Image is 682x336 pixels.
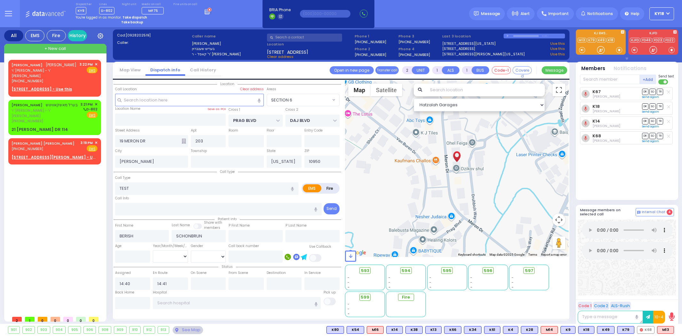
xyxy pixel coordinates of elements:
a: FD46 [641,38,652,43]
span: [STREET_ADDRESS] [267,49,308,54]
div: 903 [38,326,50,333]
a: Send again [642,124,659,128]
span: ר' [PERSON_NAME] - ר' [PERSON_NAME] [12,68,77,78]
div: M14 [541,326,558,334]
strong: Take dispatch [122,15,147,20]
div: K13 [425,326,442,334]
div: K66 [444,326,461,334]
span: [PHONE_NUMBER] [12,146,43,151]
span: Joseph Blumenthal [592,94,620,99]
span: SO [649,103,656,109]
label: Call Type [115,175,130,180]
a: Use this [550,46,565,52]
a: Call History [185,67,221,73]
label: First Name [115,223,133,228]
label: בעריש שענברוין [192,46,265,52]
u: [STREET_ADDRESS][PERSON_NAME] - Use this [12,155,106,160]
span: 4 [667,209,672,215]
div: K61 [484,326,500,334]
label: Dispatcher [76,3,92,6]
button: Members [581,65,605,72]
span: - [470,285,472,290]
label: Caller name [192,34,265,39]
span: BRIA Phone [269,7,291,13]
span: - [512,285,513,290]
span: Berish Schonbrun [592,124,620,128]
div: K80 [326,326,344,334]
label: Apt [191,128,197,133]
span: [0928202519] [126,33,151,38]
div: K49 [597,326,615,334]
a: [STREET_ADDRESS][PERSON_NAME][US_STATE] [442,52,525,57]
div: 908 [99,326,111,333]
span: Location [217,82,238,86]
label: Cross 2 [286,107,298,112]
label: Hospital [153,290,167,295]
span: 595 [443,268,451,274]
img: Logo [25,10,68,18]
label: Age [115,244,122,249]
span: D-802 [82,107,98,112]
div: 901 [8,326,20,333]
img: message.svg [474,11,479,16]
span: 3:22 PM [80,62,93,67]
label: [PHONE_NUMBER] [398,52,430,57]
div: 906 [84,326,96,333]
div: 904 [53,326,66,333]
span: 0 [89,317,98,322]
a: K18 [592,104,600,109]
label: KJFD [628,32,678,36]
label: Gender [191,244,203,249]
button: ALS [442,66,459,74]
span: - [429,275,431,280]
a: Use this [550,41,565,46]
a: [PERSON_NAME] [12,62,43,68]
span: DR [642,89,648,95]
span: D-802 [99,7,114,14]
span: SO [649,118,656,124]
label: On Scene [191,270,207,276]
img: Google [347,249,368,257]
label: Location [267,42,352,47]
a: K14 [592,119,600,124]
label: Township [191,148,207,154]
a: Map View [115,67,145,73]
a: K49 [597,38,606,43]
a: Dispatch info [145,67,185,73]
button: 10-4 [653,311,665,324]
label: KJ EMS... [576,32,626,36]
div: BERISH SCHONBRUN [451,149,462,169]
input: Search member [580,75,640,84]
a: Use this [550,52,565,57]
span: Help [631,11,639,17]
button: Code-1 [492,66,511,74]
label: Medic on call [142,3,166,6]
a: Send again [642,139,659,143]
div: BLS [464,326,482,334]
div: ALS [367,326,384,334]
span: Joel Gross [592,109,620,114]
span: TR [657,103,663,109]
span: Status [218,264,236,269]
div: BLS [597,326,615,334]
span: 3:21 PM [81,102,93,107]
button: BUS [472,66,489,74]
a: [PERSON_NAME] [PERSON_NAME] [12,141,74,146]
div: BLS [386,326,403,334]
label: Areas [267,87,276,92]
span: 3:19 PM [81,140,93,145]
div: K4 [503,326,518,334]
a: K18 [607,38,615,43]
label: Cross 1 [229,107,240,112]
a: [PERSON_NAME] [12,102,43,108]
span: KY9 [76,7,86,14]
span: 599 [361,294,369,300]
a: Send again [642,95,659,99]
div: BLS [425,326,442,334]
label: Room [229,128,238,133]
div: ALS [657,326,674,334]
div: Fire [47,30,66,41]
span: Call type [217,169,238,174]
div: BLS [484,326,500,334]
span: - [512,280,513,285]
